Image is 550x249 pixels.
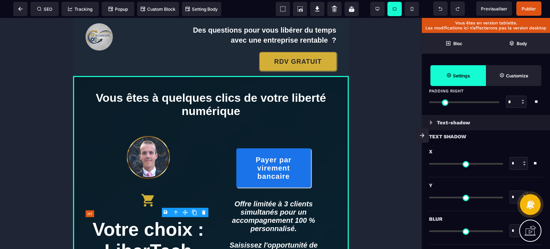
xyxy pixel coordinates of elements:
span: Screenshot [293,2,307,16]
strong: Settings [453,73,470,78]
span: Text Shadow [429,132,466,141]
strong: Customize [506,73,528,78]
span: Open Layer Manager [486,33,550,54]
div: Des questions pour vous libérer du temps avec une entreprise rentable ? [104,7,263,27]
span: SEO [37,6,52,12]
img: de3acc9ae0b61ea228ad65d4f8de8e4c_logo_technicops_3.png [13,5,40,33]
strong: Bloc [453,41,462,46]
span: Padding Right [429,88,464,94]
p: Text-shadow [437,118,470,127]
button: RDV GRATUIT [187,34,263,53]
span: Open Style Manager [486,65,541,86]
span: View components [276,2,290,16]
img: 8b362d96bec9e8e76015217cce0796a7_6795_67bdbd8446532_d11n7da8rpqbjy.png [52,116,98,163]
span: Preview [476,1,512,16]
button: Payer par virement bancaire [163,130,238,169]
img: 4a1ee5b1b41d22bb8c72cdd22dded87c_icons8-caddie-100.png [68,175,83,190]
p: Vous êtes en version tablette. [425,20,546,25]
p: Les modifications ici n’affecterons pas la version desktop [425,25,546,30]
span: Publier [522,6,536,11]
strong: Body [517,41,527,46]
h1: Vous êtes à quelques clics de votre liberté numérique [7,70,269,104]
span: Settings [430,65,486,86]
span: Tracking [68,6,92,12]
span: Open Blocks [422,33,486,54]
span: Previsualiser [481,6,507,11]
span: Custom Block [141,6,175,12]
span: Blur [429,215,443,223]
span: Y [429,181,433,190]
h1: Votre choix : LiberTech [13,197,138,247]
span: Setting Body [185,6,218,12]
span: X [429,147,433,156]
span: Popup [108,6,128,12]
